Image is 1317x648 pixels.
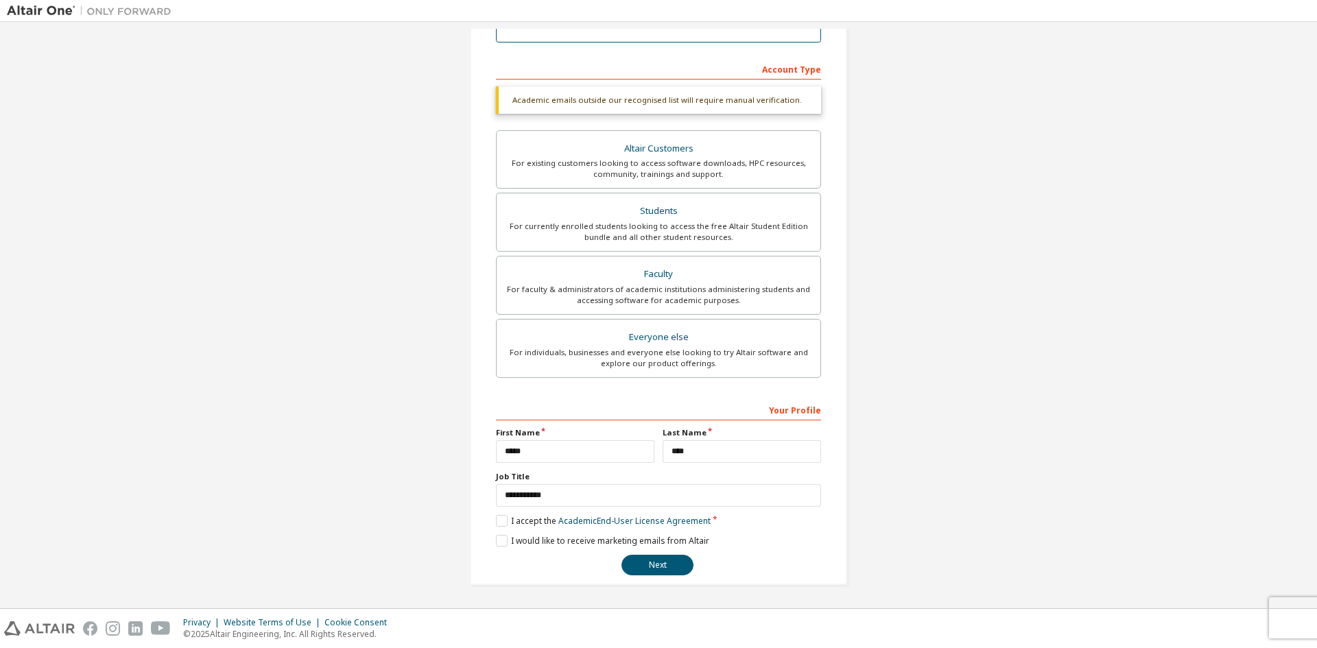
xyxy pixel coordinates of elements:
[183,617,224,628] div: Privacy
[324,617,395,628] div: Cookie Consent
[505,265,812,284] div: Faculty
[505,139,812,158] div: Altair Customers
[505,221,812,243] div: For currently enrolled students looking to access the free Altair Student Edition bundle and all ...
[496,398,821,420] div: Your Profile
[505,202,812,221] div: Students
[505,328,812,347] div: Everyone else
[496,58,821,80] div: Account Type
[496,86,821,114] div: Academic emails outside our recognised list will require manual verification.
[496,535,709,547] label: I would like to receive marketing emails from Altair
[496,471,821,482] label: Job Title
[4,621,75,636] img: altair_logo.svg
[505,284,812,306] div: For faculty & administrators of academic institutions administering students and accessing softwa...
[151,621,171,636] img: youtube.svg
[663,427,821,438] label: Last Name
[224,617,324,628] div: Website Terms of Use
[505,347,812,369] div: For individuals, businesses and everyone else looking to try Altair software and explore our prod...
[7,4,178,18] img: Altair One
[128,621,143,636] img: linkedin.svg
[106,621,120,636] img: instagram.svg
[183,628,395,640] p: © 2025 Altair Engineering, Inc. All Rights Reserved.
[83,621,97,636] img: facebook.svg
[505,158,812,180] div: For existing customers looking to access software downloads, HPC resources, community, trainings ...
[496,515,711,527] label: I accept the
[621,555,693,575] button: Next
[558,515,711,527] a: Academic End-User License Agreement
[496,427,654,438] label: First Name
